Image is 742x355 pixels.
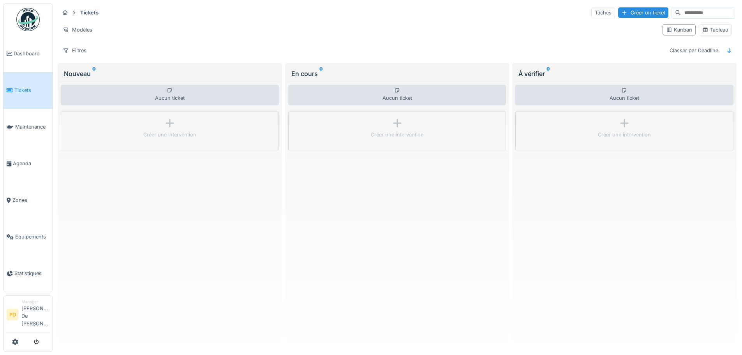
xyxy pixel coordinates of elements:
div: Créer une intervention [598,131,651,138]
sup: 0 [546,69,550,78]
sup: 0 [92,69,96,78]
a: PD Manager[PERSON_NAME] De [PERSON_NAME] [7,299,49,332]
a: Zones [4,182,53,219]
a: Dashboard [4,35,53,72]
div: Modèles [59,24,96,35]
a: Maintenance [4,109,53,145]
span: Maintenance [15,123,49,131]
div: Filtres [59,45,90,56]
div: Créer une intervention [143,131,196,138]
a: Statistiques [4,255,53,292]
a: Équipements [4,219,53,255]
div: Aucun ticket [288,85,506,105]
div: Tableau [702,26,728,34]
div: Créer un ticket [618,7,668,18]
span: Agenda [13,160,49,167]
li: [PERSON_NAME] De [PERSON_NAME] [21,299,49,330]
div: Tâches [591,7,615,18]
div: En cours [291,69,503,78]
span: Dashboard [14,50,49,57]
div: Aucun ticket [515,85,733,105]
span: Équipements [15,233,49,240]
div: Aucun ticket [61,85,279,105]
div: Classer par Deadline [666,45,722,56]
span: Tickets [14,87,49,94]
div: Kanban [666,26,692,34]
sup: 0 [319,69,323,78]
span: Statistiques [14,270,49,277]
a: Agenda [4,145,53,182]
div: Créer une intervention [371,131,424,138]
strong: Tickets [77,9,102,16]
img: Badge_color-CXgf-gQk.svg [16,8,40,31]
div: Nouveau [64,69,276,78]
a: Tickets [4,72,53,109]
li: PD [7,309,18,320]
div: Manager [21,299,49,305]
div: À vérifier [518,69,730,78]
span: Zones [12,196,49,204]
